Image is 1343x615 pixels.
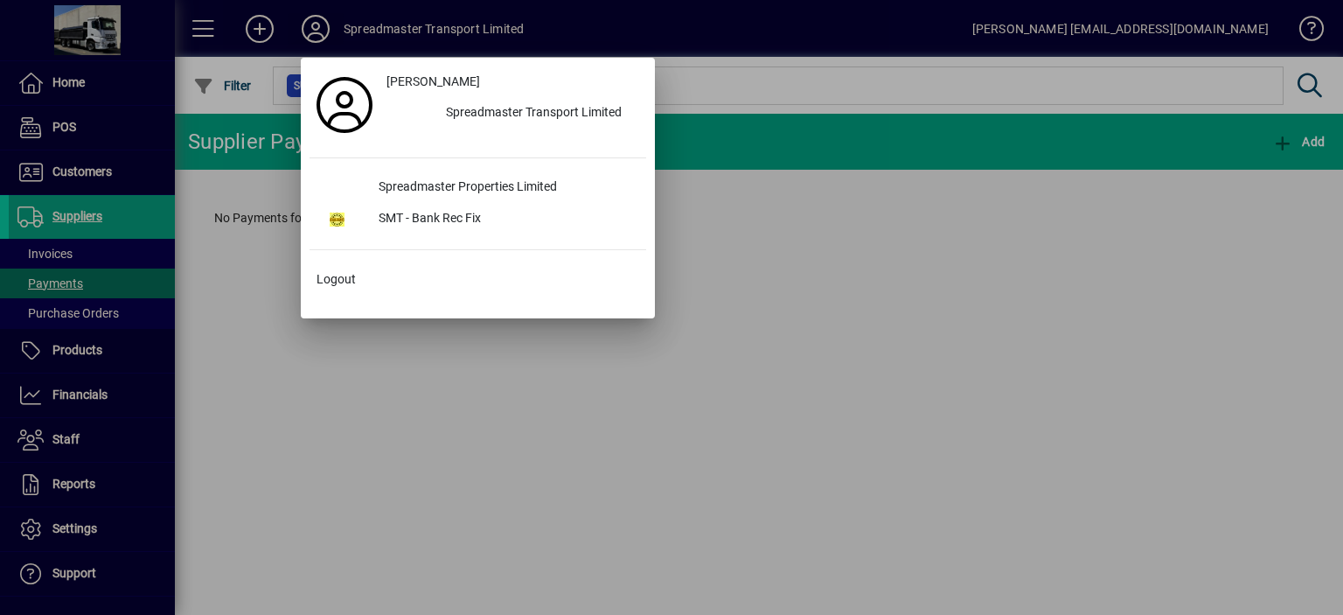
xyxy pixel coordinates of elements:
button: Spreadmaster Properties Limited [310,172,646,204]
button: Spreadmaster Transport Limited [379,98,646,129]
span: Logout [317,270,356,289]
div: SMT - Bank Rec Fix [365,204,646,235]
a: Profile [310,89,379,121]
div: Spreadmaster Properties Limited [365,172,646,204]
button: SMT - Bank Rec Fix [310,204,646,235]
a: [PERSON_NAME] [379,66,646,98]
span: [PERSON_NAME] [386,73,480,91]
div: Spreadmaster Transport Limited [432,98,646,129]
button: Logout [310,264,646,296]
